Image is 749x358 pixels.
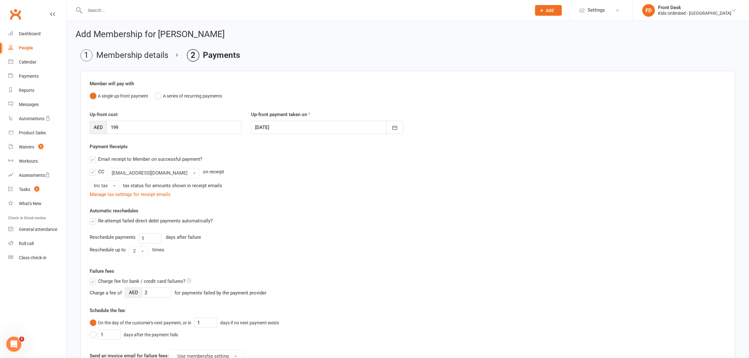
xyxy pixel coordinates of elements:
[19,31,41,36] div: Dashboard
[90,111,118,118] label: Up-front cost
[8,6,23,22] a: Clubworx
[94,183,108,188] span: Inc tax
[175,289,266,297] div: for payments failed by the payment provider
[152,246,164,254] div: times
[8,55,66,69] a: Calendar
[90,90,148,102] button: A single up-front payment
[90,329,181,341] button: days after the payment fails
[90,307,126,314] label: Schedule the fee:
[6,337,21,352] iframe: Intercom live chat
[85,267,731,275] label: Failure fees
[90,143,128,150] label: Payment Receipts
[8,182,66,197] a: Tasks 2
[19,88,34,93] div: Reports
[90,233,136,241] div: Reschedule payments
[90,317,282,329] button: On the day of the customer's next payment, or indays if no next payment exists
[19,227,57,232] div: General attendance
[112,170,187,176] span: [EMAIL_ADDRESS][DOMAIN_NAME]
[133,248,136,254] span: 2
[81,49,168,61] li: Membership details
[90,155,202,163] label: Email receipt to Member on successful payment?
[19,116,44,121] div: Automations
[19,102,39,107] div: Messages
[8,83,66,98] a: Reports
[90,181,120,191] button: Inc tax
[155,90,222,102] button: A series of recurring payments
[8,251,66,265] a: Class kiosk mode
[658,5,731,10] div: Front Desk
[38,144,43,149] span: 5
[8,69,66,83] a: Payments
[19,130,46,135] div: Product Sales
[8,41,66,55] a: People
[90,289,122,297] div: Charge a fee of
[98,168,104,175] div: CC
[19,45,33,50] div: People
[8,112,66,126] a: Automations
[8,27,66,41] a: Dashboard
[19,201,42,206] div: What's New
[187,49,240,61] li: Payments
[8,237,66,251] a: Roll call
[8,222,66,237] a: General attendance kiosk mode
[90,217,213,225] label: Re-attempt failed direct debit payments automatically?
[19,173,50,178] div: Assessments
[658,10,731,16] div: Kids Unlimited - [GEOGRAPHIC_DATA]
[19,59,36,64] div: Calendar
[535,5,562,16] button: Add
[8,140,66,154] a: Waivers 5
[8,126,66,140] a: Product Sales
[34,186,39,192] span: 2
[642,4,655,17] div: FD
[90,246,126,254] div: Reschedule up to
[251,111,310,118] label: Up-front payment taken on
[19,241,34,246] div: Roll call
[8,168,66,182] a: Assessments
[108,168,200,178] button: [EMAIL_ADDRESS][DOMAIN_NAME]
[220,319,279,326] div: days if no next payment exists
[98,277,185,284] span: Charge fee for bank / credit card failures?
[19,144,34,149] div: Waivers
[90,192,170,197] a: Manage tax settings for receipt emails
[8,98,66,112] a: Messages
[125,288,142,298] span: AED
[166,233,201,241] div: days after failure
[123,182,222,189] div: tax status for amounts shown in receipt emails
[98,319,191,326] div: On the day of the customer's next payment, or in
[19,255,47,260] div: Class check-in
[83,6,527,15] input: Search...
[75,30,740,39] h2: Add Membership for [PERSON_NAME]
[19,187,30,192] div: Tasks
[90,207,138,215] label: Automatic reschedules
[8,154,66,168] a: Workouts
[129,246,148,256] button: 2
[90,80,134,87] label: Member will pay with
[124,331,178,338] div: days after the payment fails
[19,337,24,342] span: 5
[90,121,107,134] span: AED
[546,8,554,13] span: Add
[8,197,66,211] a: What's New
[19,74,39,79] div: Payments
[19,159,38,164] div: Workouts
[203,168,224,176] div: on receipt
[588,3,605,17] span: Settings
